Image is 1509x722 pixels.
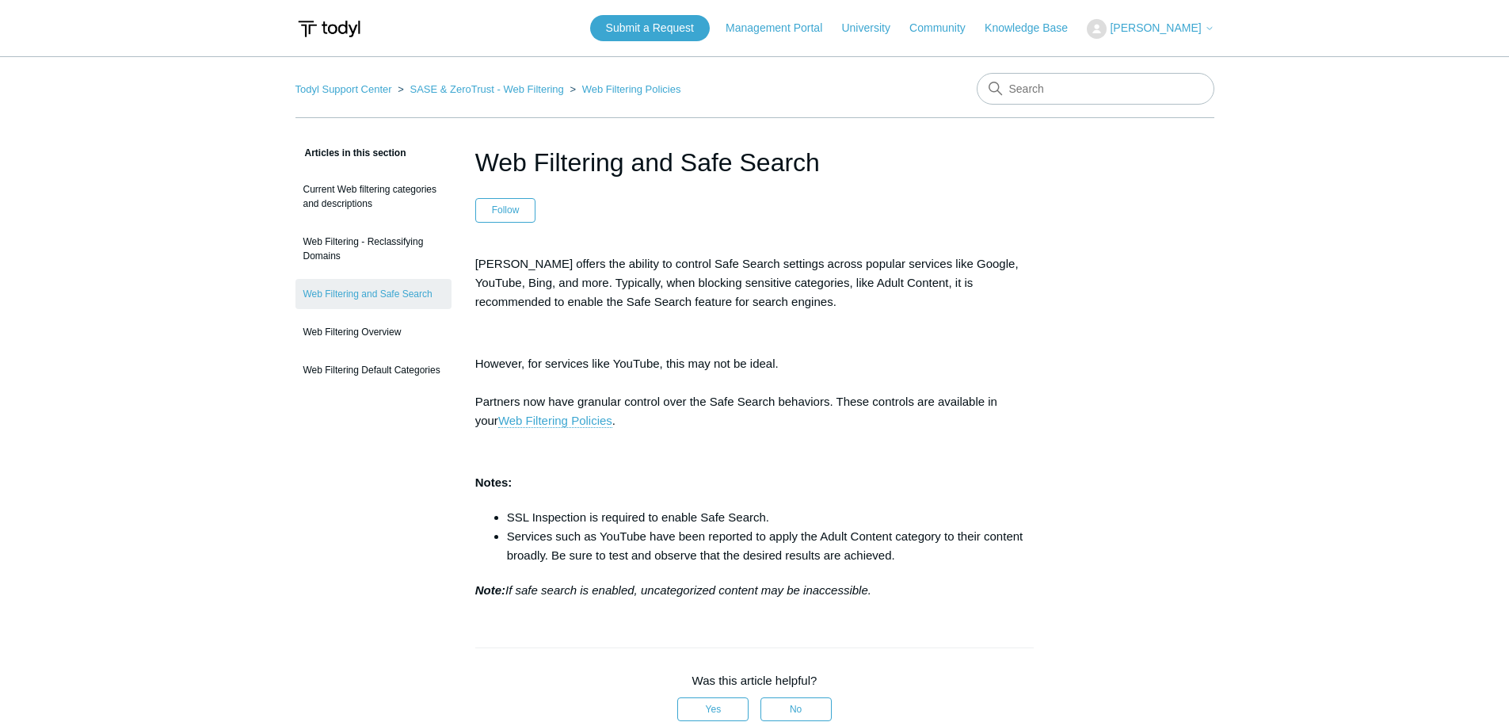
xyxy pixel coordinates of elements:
[475,476,513,489] strong: Notes:
[295,355,452,385] a: Web Filtering Default Categories
[475,254,1035,311] p: [PERSON_NAME] offers the ability to control Safe Search settings across popular services like Goo...
[1110,21,1201,34] span: [PERSON_NAME]
[295,14,363,44] img: Todyl Support Center Help Center home page
[841,20,905,36] a: University
[295,227,452,271] a: Web Filtering - Reclassifying Domains
[507,508,1035,527] li: SSL Inspection is required to enable Safe Search.
[566,83,680,95] li: Web Filtering Policies
[582,83,681,95] a: Web Filtering Policies
[760,697,832,721] button: This article was not helpful
[475,583,505,597] strong: Note:
[909,20,981,36] a: Community
[295,174,452,219] a: Current Web filtering categories and descriptions
[692,674,817,687] span: Was this article helpful?
[295,147,406,159] span: Articles in this section
[475,354,1035,430] p: However, for services like YouTube, this may not be ideal. Partners now have granular control ove...
[475,198,536,222] button: Follow Article
[1087,19,1214,39] button: [PERSON_NAME]
[410,83,563,95] a: SASE & ZeroTrust - Web Filtering
[985,20,1084,36] a: Knowledge Base
[590,15,710,41] a: Submit a Request
[295,279,452,309] a: Web Filtering and Safe Search
[394,83,566,95] li: SASE & ZeroTrust - Web Filtering
[726,20,838,36] a: Management Portal
[475,583,871,597] em: If safe search is enabled, uncategorized content may be inaccessible.
[295,83,395,95] li: Todyl Support Center
[507,527,1035,565] li: Services such as YouTube have been reported to apply the Adult Content category to their content ...
[977,73,1214,105] input: Search
[475,143,1035,181] h1: Web Filtering and Safe Search
[295,317,452,347] a: Web Filtering Overview
[295,83,392,95] a: Todyl Support Center
[498,414,612,428] a: Web Filtering Policies
[677,697,749,721] button: This article was helpful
